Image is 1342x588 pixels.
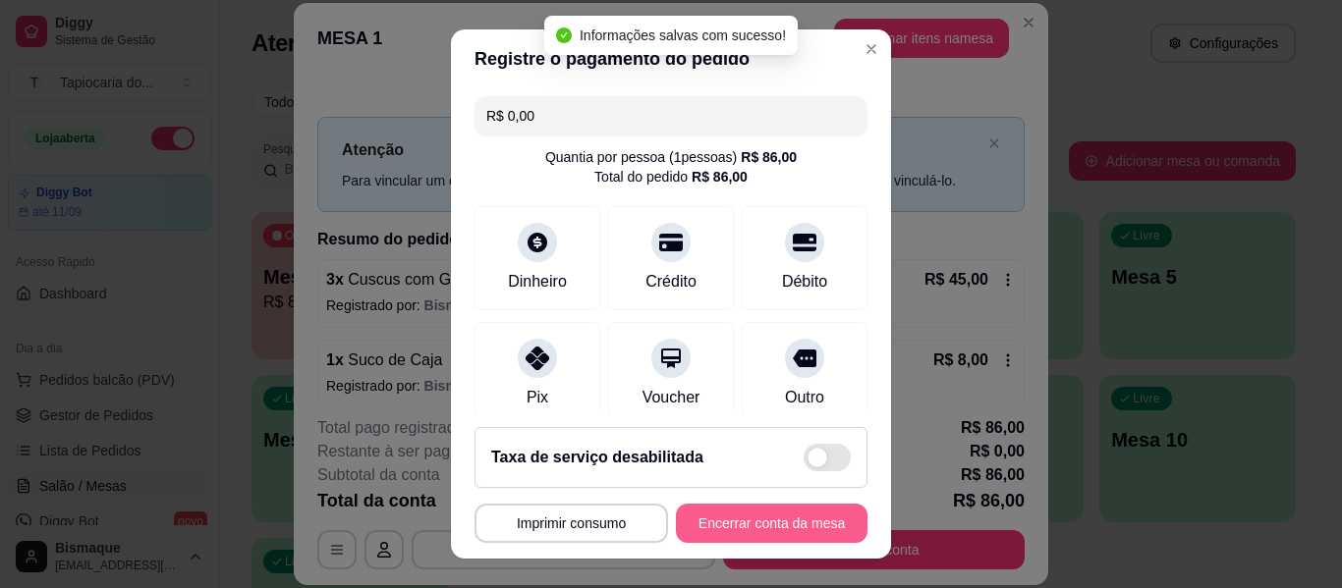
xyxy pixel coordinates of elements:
[692,167,748,187] div: R$ 86,00
[491,446,703,469] h2: Taxa de serviço desabilitada
[645,270,697,294] div: Crédito
[556,27,572,43] span: check-circle
[580,27,786,43] span: Informações salvas com sucesso!
[594,167,748,187] div: Total do pedido
[782,270,827,294] div: Débito
[676,504,867,543] button: Encerrar conta da mesa
[785,386,824,409] div: Outro
[856,33,887,65] button: Close
[508,270,567,294] div: Dinheiro
[527,386,548,409] div: Pix
[545,147,797,167] div: Quantia por pessoa ( 1 pessoas)
[475,504,668,543] button: Imprimir consumo
[741,147,797,167] div: R$ 86,00
[451,29,891,88] header: Registre o pagamento do pedido
[643,386,700,409] div: Voucher
[486,96,856,135] input: Ex.: hambúrguer de cordeiro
